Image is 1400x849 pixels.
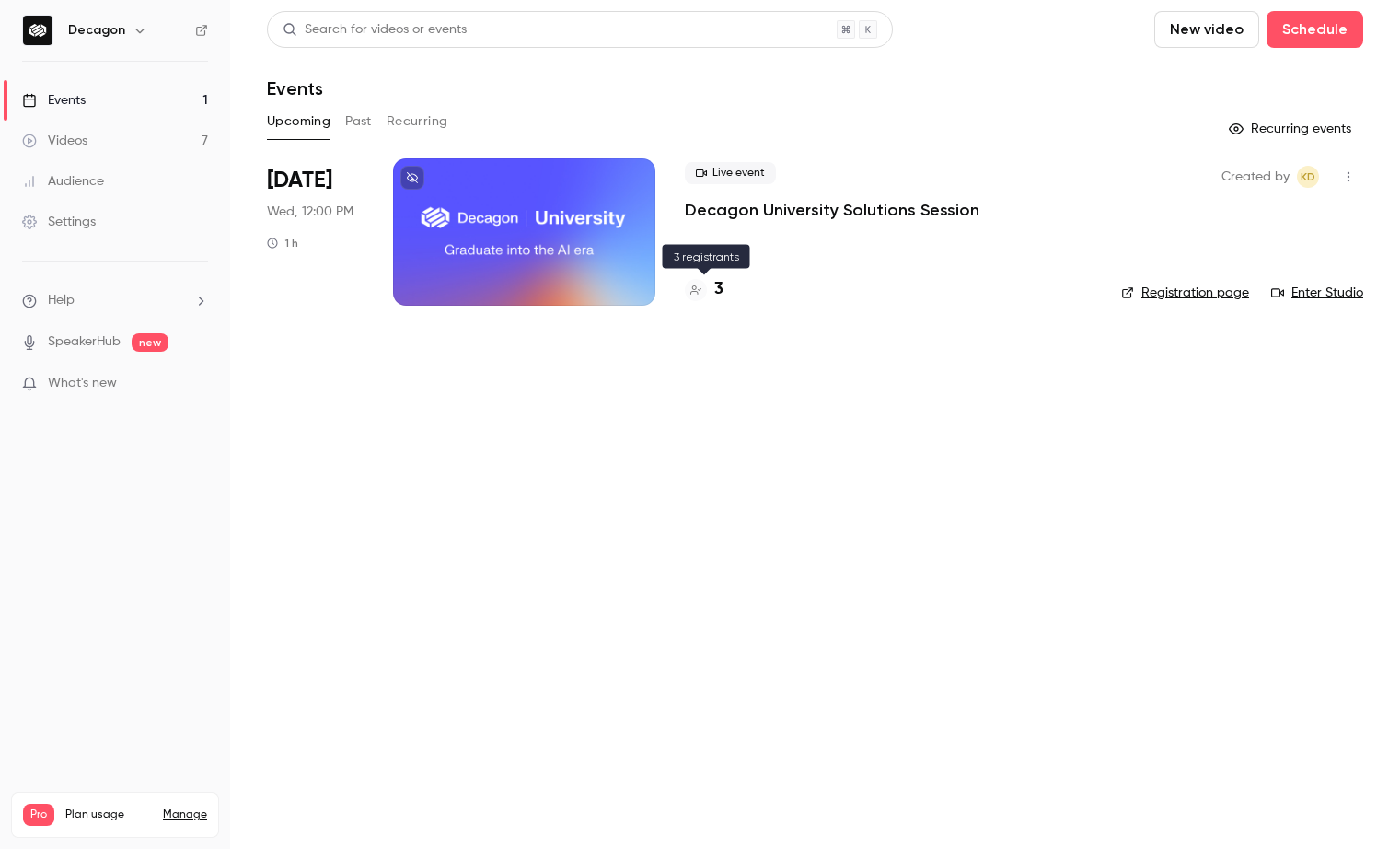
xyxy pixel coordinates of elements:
h4: 3 [714,277,723,302]
button: Schedule [1267,11,1363,48]
button: Recurring events [1221,114,1363,144]
button: Upcoming [267,107,330,136]
button: New video [1154,11,1259,48]
span: Help [48,291,75,310]
button: Past [345,107,372,136]
span: What's new [48,374,117,393]
a: Enter Studio [1271,284,1363,302]
span: Created by [1221,166,1290,188]
a: SpeakerHub [48,332,121,352]
span: new [132,333,168,352]
div: Audience [22,172,104,191]
h6: Decagon [68,21,125,40]
div: Search for videos or events [283,20,467,40]
a: Registration page [1121,284,1249,302]
span: Plan usage [65,808,152,822]
a: Manage [163,808,207,822]
div: Settings [22,213,96,231]
h1: Events [267,77,323,99]
span: Kyra D'Onofrio [1297,166,1319,188]
div: Sep 24 Wed, 12:00 PM (America/Los Angeles) [267,158,364,306]
div: 1 h [267,236,298,250]
span: [DATE] [267,166,332,195]
a: 3 [685,277,723,302]
span: Wed, 12:00 PM [267,203,353,221]
span: Live event [685,162,776,184]
div: Videos [22,132,87,150]
span: Pro [23,804,54,826]
button: Recurring [387,107,448,136]
img: Decagon [23,16,52,45]
div: Events [22,91,86,110]
iframe: Noticeable Trigger [186,376,208,392]
span: KD [1301,166,1315,188]
li: help-dropdown-opener [22,291,208,310]
a: Decagon University Solutions Session [685,199,979,221]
